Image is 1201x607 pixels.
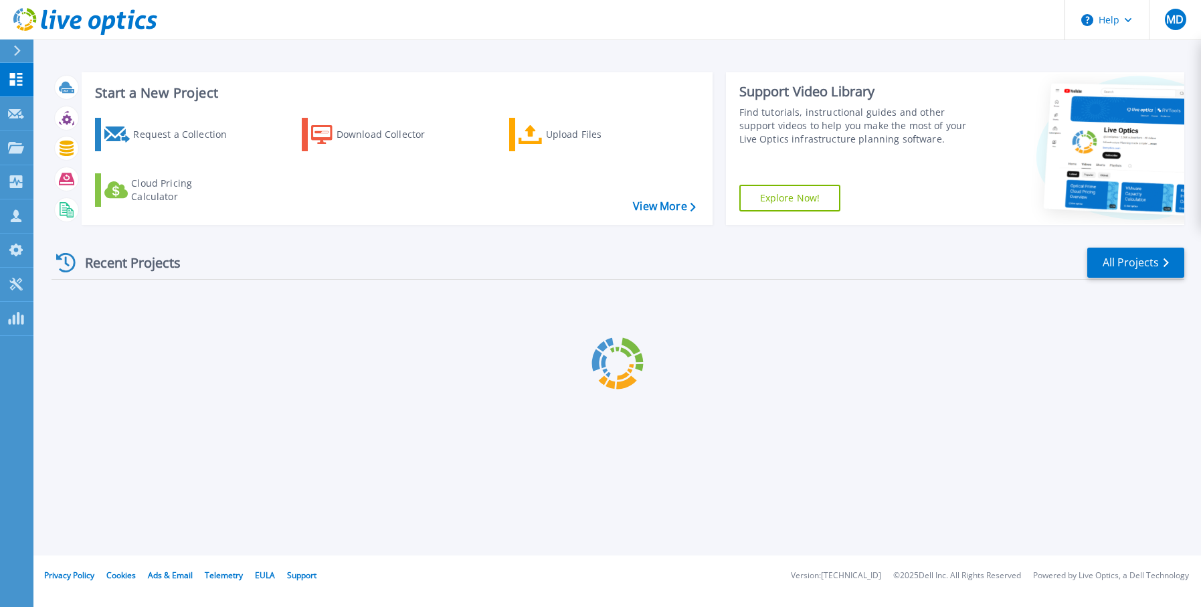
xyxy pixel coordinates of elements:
a: Request a Collection [95,118,244,151]
a: Support [287,570,316,581]
a: Upload Files [509,118,658,151]
div: Find tutorials, instructional guides and other support videos to help you make the most of your L... [739,106,972,146]
a: Explore Now! [739,185,841,211]
div: Upload Files [546,121,653,148]
h3: Start a New Project [95,86,695,100]
div: Support Video Library [739,83,972,100]
div: Recent Projects [52,246,199,279]
a: Privacy Policy [44,570,94,581]
li: Powered by Live Optics, a Dell Technology [1033,572,1189,580]
li: Version: [TECHNICAL_ID] [791,572,881,580]
a: EULA [255,570,275,581]
a: Telemetry [205,570,243,581]
a: View More [633,200,695,213]
li: © 2025 Dell Inc. All Rights Reserved [893,572,1021,580]
div: Request a Collection [133,121,240,148]
a: Ads & Email [148,570,193,581]
div: Cloud Pricing Calculator [131,177,238,203]
div: Download Collector [337,121,444,148]
span: MD [1166,14,1184,25]
a: Download Collector [302,118,451,151]
a: All Projects [1087,248,1184,278]
a: Cloud Pricing Calculator [95,173,244,207]
a: Cookies [106,570,136,581]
